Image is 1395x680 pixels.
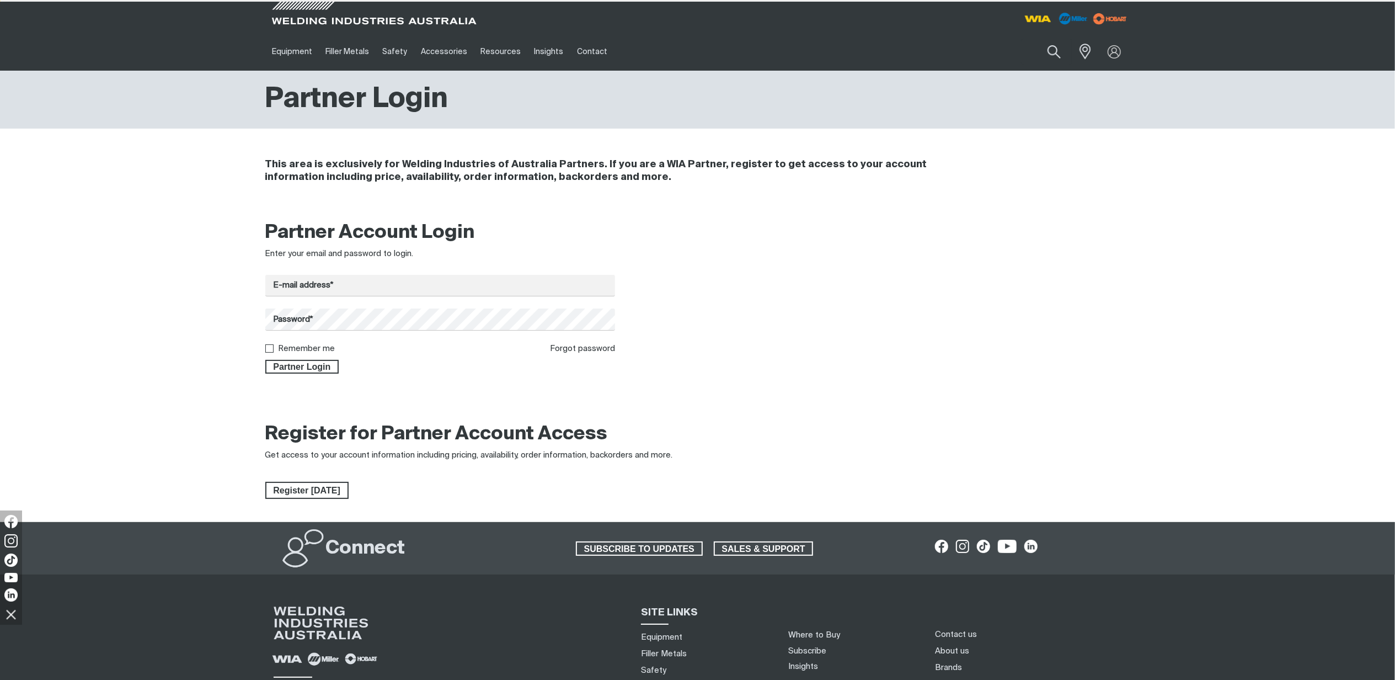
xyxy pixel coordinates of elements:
a: Equipment [641,631,682,643]
img: miller [1090,10,1130,27]
a: Insights [527,33,570,71]
a: Contact [570,33,614,71]
nav: Main [265,33,914,71]
a: About us [935,645,969,657]
img: hide socials [2,605,20,624]
span: SITE LINKS [641,608,698,618]
img: TikTok [4,554,18,567]
a: Where to Buy [788,631,840,639]
h2: Connect [326,536,405,561]
a: SALES & SUPPORT [714,541,814,556]
h2: Register for Partner Account Access [265,422,608,447]
a: Forgot password [550,344,615,353]
img: Instagram [4,534,18,548]
span: Partner Login [266,360,338,374]
a: Equipment [265,33,319,71]
a: Brands [935,662,962,673]
button: Partner Login [265,360,339,374]
div: Enter your email and password to login. [265,248,616,261]
span: SUBSCRIBE TO UPDATES [577,541,702,556]
a: Resources [474,33,527,71]
a: SUBSCRIBE TO UPDATES [576,541,703,556]
label: Remember me [279,344,335,353]
a: Insights [788,662,818,671]
h2: Partner Account Login [265,221,616,245]
span: Get access to your account information including pricing, availability, order information, backor... [265,451,673,459]
a: Contact us [935,629,977,640]
a: Accessories [414,33,474,71]
h4: This area is exclusively for Welding Industries of Australia Partners. If you are a WIA Partner, ... [265,158,983,184]
img: YouTube [4,573,18,582]
img: Facebook [4,515,18,528]
span: Register [DATE] [266,482,348,500]
a: Filler Metals [319,33,376,71]
a: Safety [641,665,666,676]
img: LinkedIn [4,588,18,602]
a: Filler Metals [641,648,687,660]
a: Subscribe [788,647,826,655]
a: Register Today [265,482,349,500]
h1: Partner Login [265,82,448,118]
a: Safety [376,33,414,71]
button: Search products [1035,39,1073,65]
span: SALES & SUPPORT [715,541,813,556]
input: Product name or item number... [1021,39,1072,65]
